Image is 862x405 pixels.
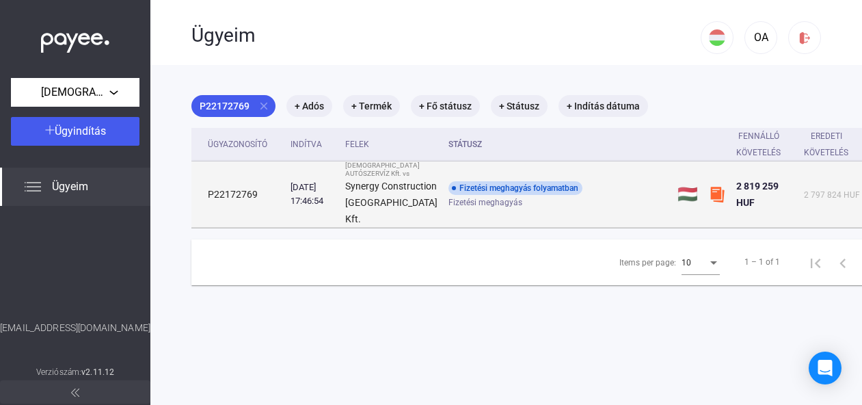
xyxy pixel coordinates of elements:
[11,117,139,146] button: Ügyindítás
[41,84,109,101] span: [DEMOGRAPHIC_DATA] AUTÓSZERVÍZ Kft.
[744,254,780,270] div: 1 – 1 of 1
[749,29,772,46] div: OA
[291,136,334,153] div: Indítva
[709,29,725,46] img: HU
[788,21,821,54] button: logout-red
[701,21,733,54] button: HU
[345,161,437,178] div: [DEMOGRAPHIC_DATA] AUTÓSZERVÍZ Kft. vs
[291,136,322,153] div: Indítva
[709,186,725,202] img: szamlazzhu-mini
[345,136,369,153] div: Felek
[736,128,793,161] div: Fennálló követelés
[804,128,861,161] div: Eredeti követelés
[809,352,841,384] div: Open Intercom Messenger
[343,95,400,117] mat-chip: + Termék
[345,181,437,224] strong: Synergy Construction [GEOGRAPHIC_DATA] Kft.
[411,95,480,117] mat-chip: + Fő státusz
[25,179,41,195] img: list.svg
[345,136,437,153] div: Felek
[802,248,829,276] button: First page
[258,100,270,112] mat-icon: close
[41,25,109,53] img: white-payee-white-dot.svg
[448,194,522,211] span: Fizetési meghagyás
[45,125,55,135] img: plus-white.svg
[55,125,106,138] span: Ügyindítás
[682,254,720,270] mat-select: Items per page:
[682,258,691,267] span: 10
[443,128,672,161] th: Státusz
[744,21,777,54] button: OA
[736,128,781,161] div: Fennálló követelés
[558,95,648,117] mat-chip: + Indítás dátuma
[804,190,860,200] span: 2 797 824 HUF
[804,128,848,161] div: Eredeti követelés
[829,248,857,276] button: Previous page
[191,95,275,117] mat-chip: P22172769
[798,31,812,45] img: logout-red
[672,161,703,228] td: 🇭🇺
[81,367,114,377] strong: v2.11.12
[448,181,582,195] div: Fizetési meghagyás folyamatban
[291,181,334,208] div: [DATE] 17:46:54
[11,78,139,107] button: [DEMOGRAPHIC_DATA] AUTÓSZERVÍZ Kft.
[208,136,280,153] div: Ügyazonosító
[52,179,88,195] span: Ügyeim
[71,389,79,397] img: arrow-double-left-grey.svg
[736,181,779,208] span: 2 819 259 HUF
[208,136,267,153] div: Ügyazonosító
[491,95,548,117] mat-chip: + Státusz
[191,24,701,47] div: Ügyeim
[619,254,676,271] div: Items per page:
[286,95,332,117] mat-chip: + Adós
[191,161,285,228] td: P22172769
